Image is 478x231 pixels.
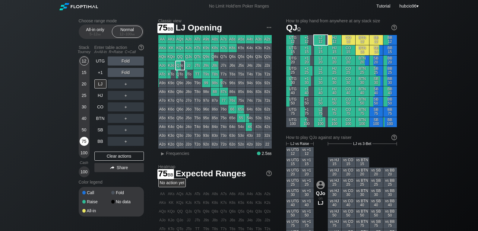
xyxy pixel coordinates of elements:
div: Q3s [255,53,263,61]
div: LJ 30 [314,76,328,86]
div: Q9s [202,53,211,61]
div: QJo [176,61,184,70]
div: K7o [167,96,176,105]
div: 44 [246,123,254,131]
div: SB 50 [369,97,383,107]
div: LJ 20 [314,56,328,66]
div: J4o [185,123,193,131]
div: No data [111,200,140,204]
div: A3o [158,131,167,140]
div: HJ [94,91,106,100]
div: Q2s [263,53,272,61]
div: 53s [255,114,263,122]
div: A9s [202,35,211,43]
div: T7o [193,96,202,105]
div: T5s [237,70,245,79]
div: SB 15 [369,45,383,55]
span: bb [131,32,135,36]
div: BTN 25 [356,66,369,76]
div: HJ 40 [328,86,341,96]
h2: How to play hand from anywhere at any stack size [286,18,397,23]
div: 100 [80,148,89,157]
span: hubcio96 [399,4,416,8]
div: Q5o [176,114,184,122]
div: 32s [263,131,272,140]
div: LJ [94,79,106,88]
div: J5o [185,114,193,122]
div: 98o [202,88,211,96]
div: Fold [111,191,140,195]
div: J7s [220,61,228,70]
div: A8o [158,88,167,96]
div: BB 12 [383,35,397,45]
div: Q4o [176,123,184,131]
div: LJ 15 [314,45,328,55]
div: +1 15 [300,45,314,55]
div: K4o [167,123,176,131]
div: ＋ [108,137,144,146]
div: AJo [158,61,167,70]
div: +1 75 [300,107,314,117]
div: 63s [255,105,263,114]
div: J3o [185,131,193,140]
div: LJ 25 [314,66,328,76]
div: 73s [255,96,263,105]
div: 43s [255,123,263,131]
div: HJ 15 [328,45,341,55]
div: 99 [202,79,211,87]
div: J8o [185,88,193,96]
div: ＋ [108,79,144,88]
div: ATo [158,70,167,79]
div: K7s [220,44,228,52]
div: CO 50 [342,97,355,107]
div: 88 [211,88,219,96]
div: LJ 75 [314,107,328,117]
div: Call [82,191,111,195]
div: Q8s [211,53,219,61]
div: J6s [228,61,237,70]
h2: Classic view [158,18,272,23]
div: K8o [167,88,176,96]
div: 92o [202,140,211,149]
div: A9o [158,79,167,87]
div: 20 [80,79,89,88]
div: AQs [176,35,184,43]
div: How to play QJo against any raiser [286,135,397,140]
div: KK [167,44,176,52]
div: Enter table action [94,43,144,56]
div: 43o [246,131,254,140]
div: BTN [94,114,106,123]
div: All-in [82,209,111,213]
div: T8s [211,70,219,79]
div: 95o [202,114,211,122]
div: CO 75 [342,107,355,117]
div: Q7s [220,53,228,61]
div: KTo [167,70,176,79]
div: LJ 100 [314,117,328,127]
div: HJ 50 [328,97,341,107]
div: Normal [113,26,141,37]
div: Q7o [176,96,184,105]
div: T5o [193,114,202,122]
div: BTN 15 [356,45,369,55]
div: UTG 100 [286,117,300,127]
div: 94s [246,79,254,87]
div: T4o [193,123,202,131]
div: Q6o [176,105,184,114]
div: CO 20 [342,56,355,66]
div: 97o [202,96,211,105]
div: AKs [167,35,176,43]
div: J2s [263,61,272,70]
div: A5o [158,114,167,122]
div: 83s [255,88,263,96]
div: BB 75 [383,107,397,117]
img: help.32db89a4.svg [138,44,144,51]
div: UTG 12 [286,35,300,45]
div: T8o [193,88,202,96]
div: 100 [80,167,89,176]
div: J2o [185,140,193,149]
h2: Choose range mode [79,18,144,23]
div: 66 [228,105,237,114]
div: +1 25 [300,66,314,76]
div: KJo [167,61,176,70]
